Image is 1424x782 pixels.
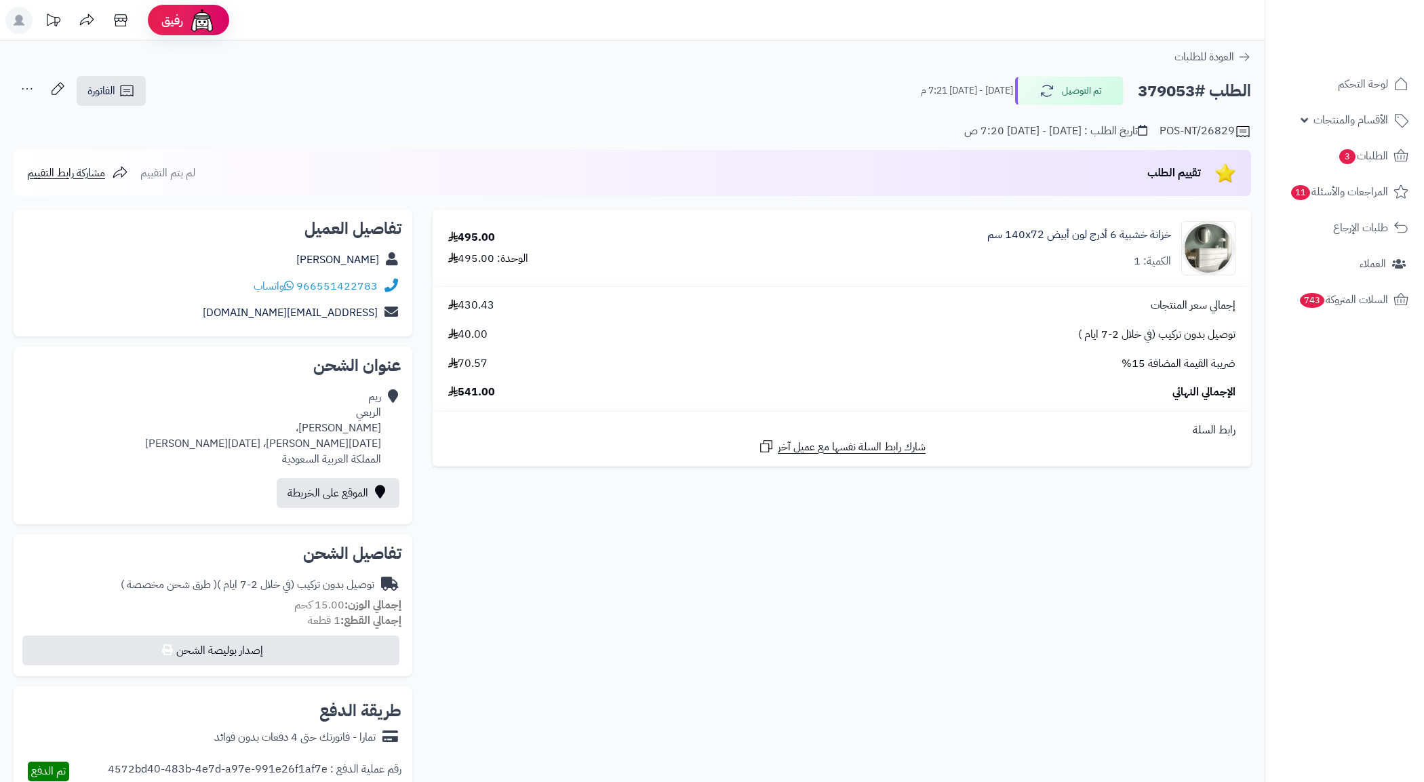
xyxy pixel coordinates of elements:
span: السلات المتروكة [1299,290,1388,309]
span: 430.43 [448,298,494,313]
span: 541.00 [448,385,495,400]
a: السلات المتروكة743 [1273,284,1416,316]
div: رقم عملية الدفع : 4572bd40-483b-4e7d-a97e-991e26f1af7e [108,762,401,781]
span: إجمالي سعر المنتجات [1151,298,1235,313]
div: الكمية: 1 [1134,254,1171,269]
a: 966551422783 [296,278,378,294]
div: POS-NT/26829 [1160,123,1251,140]
span: لم يتم التقييم [140,165,195,181]
small: 15.00 كجم [294,597,401,613]
span: ( طرق شحن مخصصة ) [121,576,217,593]
a: الطلبات3 [1273,140,1416,172]
h2: طريقة الدفع [319,703,401,719]
span: العملاء [1360,254,1386,273]
div: ريم الربعي [PERSON_NAME]، [DATE][PERSON_NAME]، [DATE][PERSON_NAME] المملكة العربية السعودية [145,389,381,467]
div: 495.00 [448,230,495,246]
img: logo-2.png [1332,36,1411,64]
a: الموقع على الخريطة [277,478,399,508]
a: طلبات الإرجاع [1273,212,1416,244]
a: العملاء [1273,248,1416,280]
a: تحديثات المنصة [36,7,70,37]
a: شارك رابط السلة نفسها مع عميل آخر [758,438,926,455]
span: طلبات الإرجاع [1333,218,1388,237]
span: 743 [1300,293,1324,308]
div: تاريخ الطلب : [DATE] - [DATE] 7:20 ص [964,123,1147,139]
a: العودة للطلبات [1174,49,1251,65]
span: 40.00 [448,327,488,343]
small: [DATE] - [DATE] 7:21 م [921,84,1013,98]
button: إصدار بوليصة الشحن [22,636,399,665]
a: [EMAIL_ADDRESS][DOMAIN_NAME] [203,305,378,321]
a: مشاركة رابط التقييم [27,165,128,181]
small: 1 قطعة [308,612,401,629]
span: 70.57 [448,356,488,372]
span: شارك رابط السلة نفسها مع عميل آخر [778,439,926,455]
h2: عنوان الشحن [24,357,401,374]
a: [PERSON_NAME] [296,252,379,268]
a: واتساب [254,278,294,294]
button: تم التوصيل [1015,77,1124,105]
span: 3 [1339,149,1356,164]
h2: تفاصيل الشحن [24,545,401,562]
a: خزانة خشبية 6 أدرج لون أبيض 140x72 سم [987,227,1171,243]
img: 1746709299-1702541934053-68567865785768-1000x1000-90x90.jpg [1182,221,1235,275]
h2: تفاصيل العميل [24,220,401,237]
span: الفاتورة [87,83,115,99]
a: لوحة التحكم [1273,68,1416,100]
span: الأقسام والمنتجات [1313,111,1388,130]
span: ضريبة القيمة المضافة 15% [1122,356,1235,372]
span: المراجعات والأسئلة [1290,182,1388,201]
span: توصيل بدون تركيب (في خلال 2-7 ايام ) [1078,327,1235,343]
div: الوحدة: 495.00 [448,251,528,267]
span: 11 [1291,185,1310,200]
h2: الطلب #379053 [1138,77,1251,105]
div: رابط السلة [438,423,1246,438]
span: لوحة التحكم [1338,75,1388,94]
span: تقييم الطلب [1147,165,1201,181]
strong: إجمالي القطع: [340,612,401,629]
strong: إجمالي الوزن: [344,597,401,613]
span: مشاركة رابط التقييم [27,165,105,181]
span: العودة للطلبات [1174,49,1234,65]
a: الفاتورة [77,76,146,106]
span: الطلبات [1338,146,1388,165]
div: توصيل بدون تركيب (في خلال 2-7 ايام ) [121,577,374,593]
span: تم الدفع [31,763,66,779]
a: المراجعات والأسئلة11 [1273,176,1416,208]
img: ai-face.png [189,7,216,34]
span: رفيق [161,12,183,28]
span: الإجمالي النهائي [1172,385,1235,400]
div: تمارا - فاتورتك حتى 4 دفعات بدون فوائد [214,730,376,745]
